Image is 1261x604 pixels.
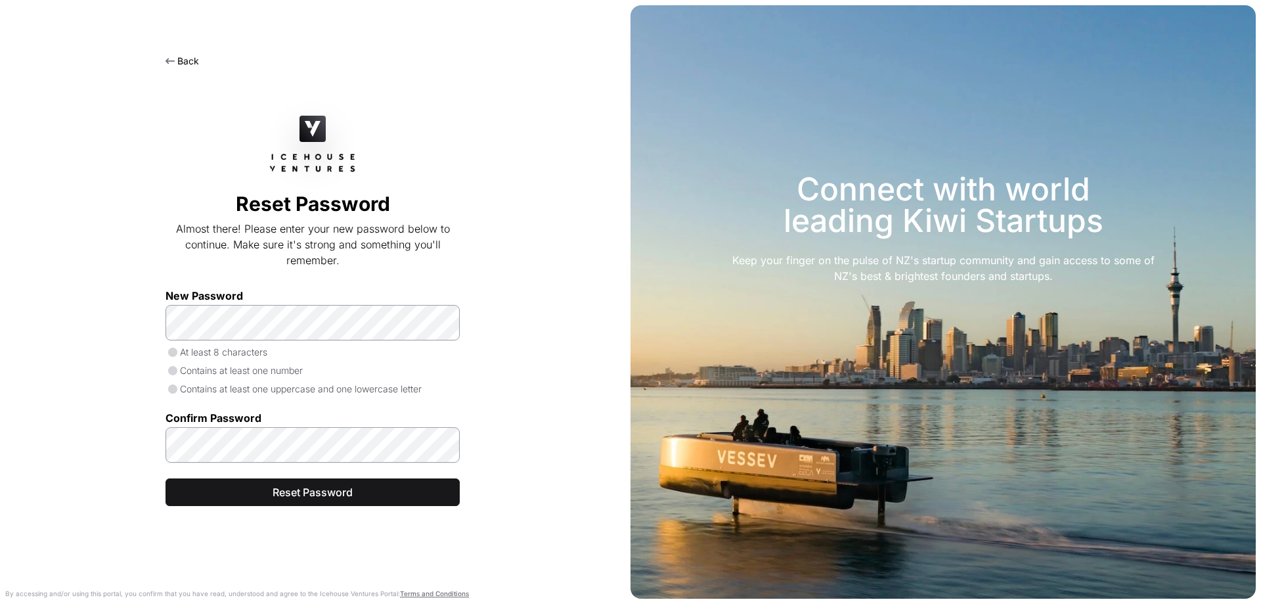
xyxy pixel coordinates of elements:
[166,478,460,506] button: Reset Password
[400,590,469,597] a: Terms and Conditions
[722,252,1164,284] div: Keep your finger on the pulse of NZ's startup community and gain access to some of NZ's best & br...
[166,221,460,268] p: Almost there! Please enter your new password below to continue. Make sure it's strong and somethi...
[722,174,1164,237] h3: Connect with world leading Kiwi Startups
[267,150,359,176] img: Icehouse Ventures
[166,289,460,302] label: New Password
[166,55,199,66] a: Back
[166,192,460,216] h2: Reset Password
[182,484,443,500] span: Reset Password
[166,364,460,377] p: Contains at least one number
[166,346,460,359] p: At least 8 characters
[5,589,469,599] p: By accessing and/or using this portal, you confirm that you have read, understood and agree to th...
[166,383,460,396] p: Contains at least one uppercase and one lowercase letter
[299,116,326,142] img: Icehouse Ventures
[166,411,460,425] label: Confirm Password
